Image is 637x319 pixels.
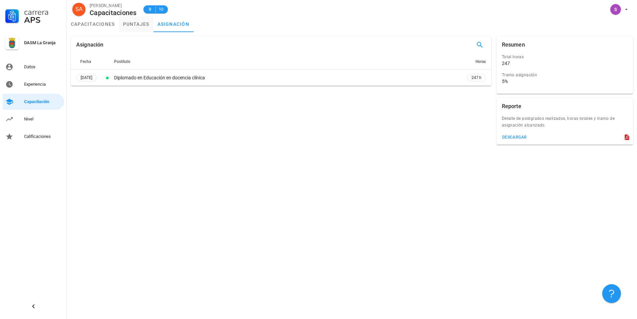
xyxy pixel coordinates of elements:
[3,59,64,75] a: Datos
[502,78,508,84] div: 5%
[3,111,64,127] a: Nivel
[24,99,62,104] div: Capacitación
[502,72,622,78] div: Tramo asignación
[502,54,622,60] div: Total horas
[24,16,62,24] div: APS
[113,54,462,70] th: Postítulo
[75,3,82,16] span: SA
[502,60,510,66] div: 247
[76,36,104,54] div: Asignación
[90,2,137,9] div: [PERSON_NAME]
[71,54,102,70] th: Fecha
[475,59,486,64] span: Horas
[24,134,62,139] div: Calificaciones
[114,59,130,64] span: Postítulo
[147,6,153,13] span: B
[497,115,633,133] div: Detalle de postgrados realizados, horas totales y tramo de asignación alcanzado.
[24,82,62,87] div: Experiencia
[158,6,164,13] span: 10
[114,74,460,81] div: Diplomado en Educación en docencia clínica
[502,98,521,115] div: Reporte
[90,9,137,16] div: Capacitaciones
[499,133,530,142] button: descargar
[81,74,92,81] span: [DATE]
[462,54,491,70] th: Horas
[3,76,64,92] a: Experiencia
[67,16,119,32] a: capacitaciones
[24,116,62,122] div: Nivel
[24,8,62,16] div: Carrera
[24,64,62,70] div: Datos
[502,135,527,140] div: descargar
[502,36,525,54] div: Resumen
[24,40,62,46] div: DASM La Granja
[72,3,86,16] div: avatar
[119,16,153,32] a: puntajes
[610,4,621,15] div: avatar
[3,94,64,110] a: Capacitación
[3,129,64,145] a: Calificaciones
[153,16,194,32] a: asignación
[80,59,91,64] span: Fecha
[471,74,482,81] span: 247 h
